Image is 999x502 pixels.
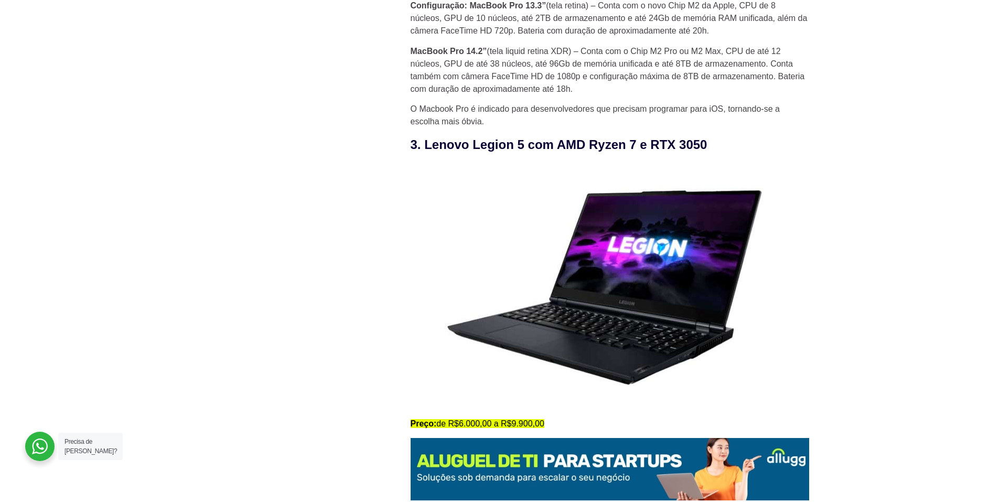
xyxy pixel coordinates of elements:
[411,47,487,56] strong: MacBook Pro 14.2”
[810,368,999,502] iframe: Chat Widget
[411,45,809,95] p: (tela liquid retina XDR) – Conta com o Chip M2 Pro ou M2 Max, CPU de até 12 núcleos, GPU de até 3...
[411,103,809,128] p: O Macbook Pro é indicado para desenvolvedores que precisam programar para iOS, tornando-se a esco...
[411,1,546,10] strong: Configuração: MacBook Pro 13.3”
[411,419,544,428] mark: de R$6.000,00 a R$9.900,00
[65,438,117,455] span: Precisa de [PERSON_NAME]?
[411,419,437,428] strong: Preço:
[411,135,809,154] h3: 3. Lenovo Legion 5 com AMD Ryzen 7 e RTX 3050
[411,438,809,500] img: Aluguel de Notebook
